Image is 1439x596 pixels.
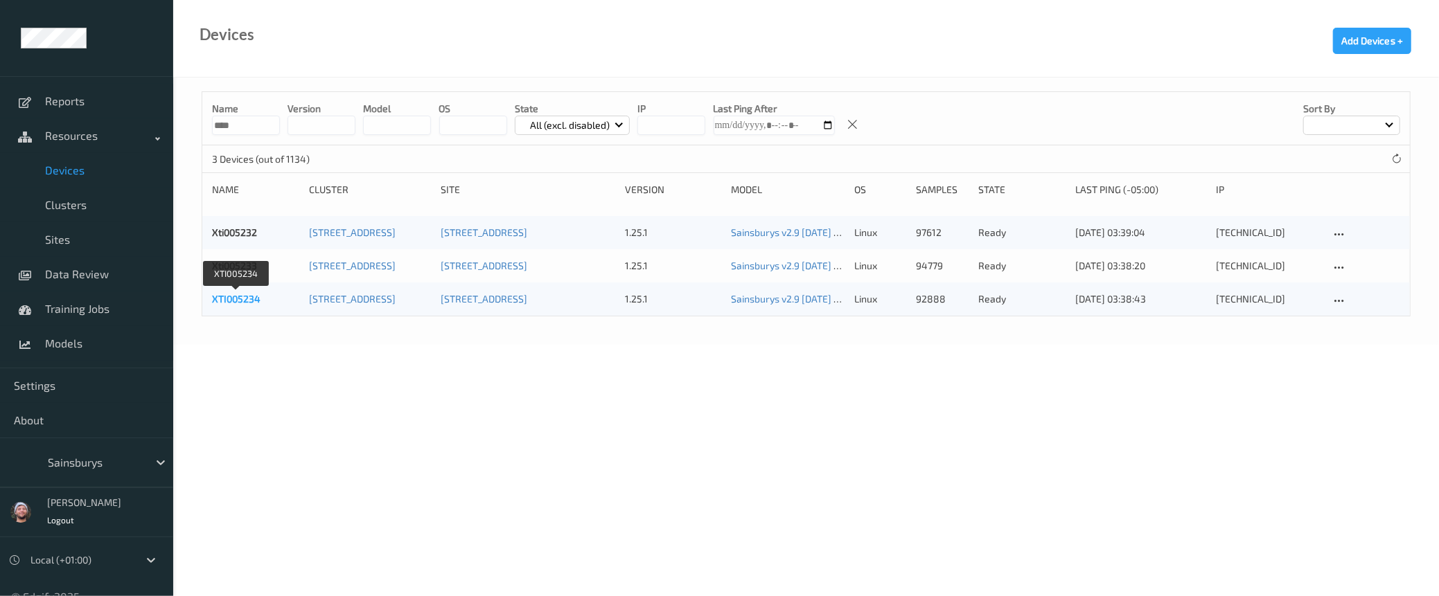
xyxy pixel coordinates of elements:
p: Sort by [1303,102,1400,116]
a: Sainsburys v2.9 [DATE] 10:55 Auto Save [731,293,903,305]
p: Last Ping After [714,102,835,116]
div: [TECHNICAL_ID] [1216,292,1321,306]
div: Cluster [309,183,431,197]
a: Sainsburys v2.9 [DATE] 10:55 Auto Save [731,226,903,238]
a: Xti005233 [212,260,257,271]
div: 97612 [916,226,969,240]
div: [DATE] 03:38:20 [1075,259,1206,273]
p: 3 Devices (out of 1134) [212,152,316,166]
p: OS [439,102,507,116]
p: IP [637,102,705,116]
div: Site [441,183,615,197]
a: Sainsburys v2.9 [DATE] 10:55 Auto Save [731,260,903,271]
div: [DATE] 03:38:43 [1075,292,1206,306]
div: Name [212,183,299,197]
a: [STREET_ADDRESS] [309,260,396,271]
div: Samples [916,183,969,197]
div: 94779 [916,259,969,273]
div: ip [1216,183,1321,197]
a: [STREET_ADDRESS] [441,293,527,305]
div: OS [854,183,907,197]
p: model [363,102,431,116]
div: State [978,183,1066,197]
p: linux [854,259,907,273]
p: State [515,102,630,116]
div: version [625,183,721,197]
p: linux [854,226,907,240]
p: Name [212,102,280,116]
p: ready [978,259,1066,273]
p: ready [978,226,1066,240]
div: 92888 [916,292,969,306]
a: XTI005234 [212,293,261,305]
div: Model [731,183,845,197]
button: Add Devices + [1333,28,1411,54]
a: [STREET_ADDRESS] [441,260,527,271]
div: Last Ping (-05:00) [1075,183,1206,197]
div: [TECHNICAL_ID] [1216,226,1321,240]
div: 1.25.1 [625,226,721,240]
p: ready [978,292,1066,306]
p: linux [854,292,907,306]
p: All (excl. disabled) [525,118,615,132]
div: 1.25.1 [625,292,721,306]
a: [STREET_ADDRESS] [309,293,396,305]
div: [DATE] 03:39:04 [1075,226,1206,240]
a: [STREET_ADDRESS] [441,226,527,238]
p: version [288,102,355,116]
a: [STREET_ADDRESS] [309,226,396,238]
div: 1.25.1 [625,259,721,273]
div: Devices [200,28,254,42]
div: [TECHNICAL_ID] [1216,259,1321,273]
a: Xti005232 [212,226,257,238]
